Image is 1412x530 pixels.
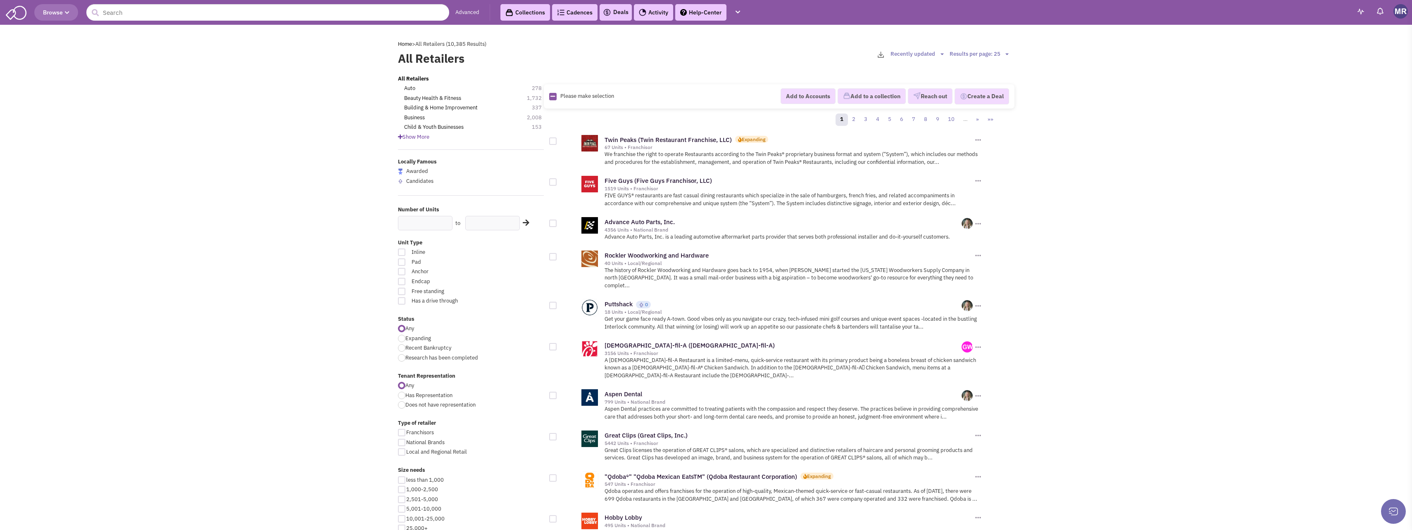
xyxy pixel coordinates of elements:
img: locallyfamous-upvote.png [639,302,644,308]
label: Status [398,315,544,323]
span: All Retailers (10,385 Results) [415,40,486,47]
a: Business [404,114,425,122]
img: Cadences_logo.png [557,9,564,15]
img: Deal-Dollar.png [960,92,967,101]
input: Search [86,4,449,21]
span: 1,000-2,500 [406,486,438,493]
a: "Qdoba®" "Qdoba Mexican EatsTM" (Qdoba Restaurant Corporation) [605,473,797,480]
span: Show More [398,133,429,140]
a: 4 [871,114,884,126]
a: Child & Youth Businesses [404,123,464,131]
span: Browse [43,9,69,16]
a: Aspen Dental [605,390,642,398]
span: 337 [532,104,550,112]
b: All Retailers [398,75,429,82]
a: Cadences [552,4,598,21]
p: We franchise the right to operate Restaurants according to the Twin Peaks® proprietary business f... [605,151,983,166]
div: Expanding [807,473,831,480]
a: Activity [634,4,673,21]
p: The history of Rockler Woodworking and Hardware goes back to 1954, when [PERSON_NAME] started the... [605,267,983,290]
img: EDbfuR20xUqdOdjHtgKE_Q.png [962,341,973,353]
a: »» [983,114,998,126]
img: Activity.png [639,9,646,16]
label: All Retailers [398,50,649,67]
div: 4356 Units • National Brand [605,227,962,233]
span: Has Representation [405,392,452,399]
span: Endcap [406,278,498,286]
span: 5,001-10,000 [406,505,441,512]
a: Deals [603,7,629,17]
a: Twin Peaks (Twin Restaurant Franchise, LLC) [605,136,732,144]
a: 1 [836,114,848,126]
span: National Brands [406,439,445,446]
label: Number of Units [398,206,544,214]
a: » [971,114,983,126]
label: Type of retailer [398,419,544,427]
a: 5 [883,114,896,126]
img: Rectangle.png [549,93,557,100]
span: 2,008 [527,114,550,122]
a: Hobby Lobby [605,513,642,521]
a: 8 [919,114,932,126]
div: 495 Units • National Brand [605,522,973,529]
div: 3156 Units • Franchisor [605,350,962,357]
div: 18 Units • Local/Regional [605,309,962,315]
img: icon-collection-lavender-black.svg [505,9,513,17]
img: -bQhl7bDCEalq7cyvLcQFQ.png [962,390,973,401]
img: SmartAdmin [6,4,26,20]
a: 7 [907,114,920,126]
div: 40 Units • Local/Regional [605,260,973,267]
p: Qdoba operates and offers franchises for the operation of high-quality, Mexican-themed quick-serv... [605,487,983,503]
span: less than 1,000 [406,476,444,483]
img: -bQhl7bDCEalq7cyvLcQFQ.png [962,218,973,229]
span: Awarded [406,168,428,175]
label: Unit Type [398,239,544,247]
span: Does not have representation [405,401,476,408]
img: locallyfamous-upvote.png [398,179,403,184]
a: Building & Home Improvement [404,104,478,112]
span: Research has been completed [405,354,478,361]
div: 67 Units • Franchisor [605,144,973,151]
span: Anchor [406,268,498,276]
a: Matt Rau [1393,4,1408,19]
span: 153 [532,123,550,131]
span: Has a drive through [406,297,498,305]
a: 2 [848,114,860,126]
label: Locally Famous [398,158,544,166]
span: Please make selection [560,92,614,99]
img: download-2-24.png [878,52,884,58]
img: -bQhl7bDCEalq7cyvLcQFQ.png [962,300,973,311]
a: Puttshack [605,300,633,308]
p: Get your game face ready A-town. Good vibes only as you navigate our crazy, tech-infused mini gol... [605,315,983,331]
button: Browse [34,4,78,21]
span: 2,501-5,000 [406,496,438,503]
span: Inline [406,248,498,256]
span: Local and Regional Retail [406,448,467,455]
a: Great Clips (Great Clips, Inc.) [605,431,688,439]
div: 547 Units • Franchisor [605,481,973,487]
a: All Retailers [398,75,429,83]
a: Five Guys (Five Guys Franchisor, LLC) [605,177,712,185]
a: [DEMOGRAPHIC_DATA]-fil-A ([DEMOGRAPHIC_DATA]-fil-A) [605,341,775,349]
button: Reach out [908,88,952,104]
span: 10,001-25,000 [406,515,445,522]
a: 10 [943,114,959,126]
a: Help-Center [675,4,726,21]
a: 9 [931,114,944,126]
button: Add to Accounts [781,88,836,104]
a: Advance Auto Parts, Inc. [605,218,675,226]
button: Add to a collection [838,88,906,104]
p: Great Clips licenses the operation of GREAT CLIPS® salons, which are specialized and distinctive ... [605,447,983,462]
img: icon-collection-lavender.png [843,92,850,99]
div: Search Nearby [517,218,531,228]
a: Beauty Health & Fitness [404,95,461,102]
img: icon-deals.svg [603,7,611,17]
p: A [DEMOGRAPHIC_DATA]-fil-A Restaurant is a limited-menu, quick-service restaurant with its primar... [605,357,983,380]
div: 1519 Units • Franchisor [605,185,973,192]
p: FIVE GUYS® restaurants are fast casual dining restaurants which specialize in the sale of hamburg... [605,192,983,207]
span: Any [405,325,414,332]
p: Advance Auto Parts, Inc. is a leading automotive aftermarket parts provider that serves both prof... [605,233,983,241]
img: help.png [680,9,687,16]
a: Auto [404,85,415,92]
span: Expanding [405,335,431,342]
